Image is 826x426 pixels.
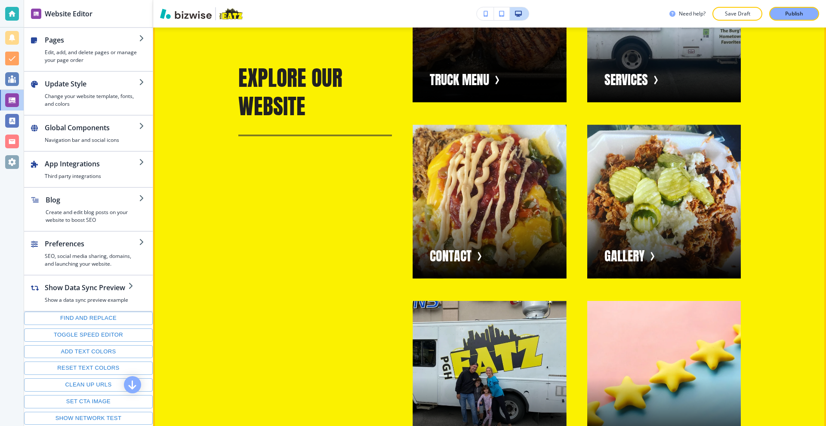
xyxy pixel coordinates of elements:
[45,282,128,293] h2: Show Data Sync Preview
[24,412,153,425] button: Show network test
[45,159,139,169] h2: App Integrations
[24,395,153,408] button: Set CTA image
[587,125,741,278] button: Navigation item imageGALLERY
[413,125,566,278] button: Navigation item imageCONTACT
[46,208,139,224] h4: Create and edit blog posts on your website to boost SEO
[24,276,142,311] button: Show Data Sync PreviewShow a data sync preview example
[45,172,139,180] h4: Third party integrations
[160,9,212,19] img: Bizwise Logo
[24,72,153,115] button: Update StyleChange your website template, fonts, and colors
[24,152,153,187] button: App IntegrationsThird party integrations
[45,123,139,133] h2: Global Components
[45,49,139,64] h4: Edit, add, and delete pages or manage your page order
[46,195,139,205] h2: Blog
[679,10,706,18] h3: Need help?
[45,239,139,249] h2: Preferences
[45,92,139,108] h4: Change your website template, fonts, and colors
[24,362,153,375] button: Reset text colors
[24,312,153,325] button: Find and replace
[45,9,92,19] h2: Website Editor
[238,64,392,121] p: Explore Our Website
[24,345,153,359] button: Add text colors
[712,7,762,21] button: Save Draft
[724,10,751,18] p: Save Draft
[785,10,803,18] p: Publish
[24,116,153,151] button: Global ComponentsNavigation bar and social icons
[45,79,139,89] h2: Update Style
[45,136,139,144] h4: Navigation bar and social icons
[45,35,139,45] h2: Pages
[769,7,819,21] button: Publish
[24,232,153,275] button: PreferencesSEO, social media sharing, domains, and launching your website.
[31,9,41,19] img: editor icon
[24,188,153,231] button: BlogCreate and edit blog posts on your website to boost SEO
[24,378,153,392] button: Clean up URLs
[24,328,153,342] button: Toggle speed editor
[45,252,139,268] h4: SEO, social media sharing, domains, and launching your website.
[24,28,153,71] button: PagesEdit, add, and delete pages or manage your page order
[219,8,243,19] img: Your Logo
[45,296,128,304] h4: Show a data sync preview example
